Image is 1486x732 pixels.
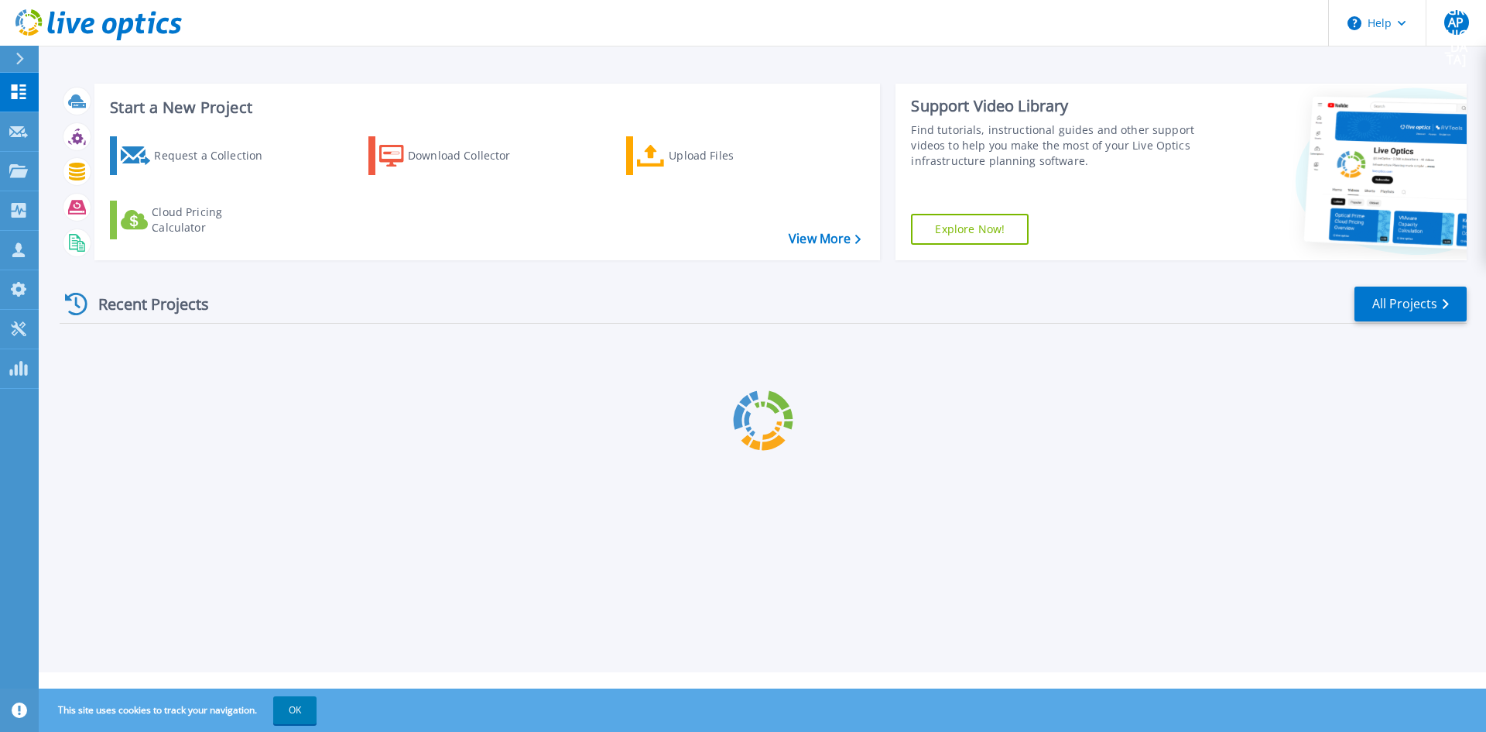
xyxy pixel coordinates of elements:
div: Support Video Library [911,96,1202,116]
button: OK [273,696,317,724]
a: All Projects [1354,287,1467,321]
span: This site uses cookies to track your navigation. [43,696,317,724]
a: Cloud Pricing Calculator [110,201,282,239]
a: Upload Files [626,136,799,175]
div: Upload Files [669,140,793,171]
div: Find tutorials, instructional guides and other support videos to help you make the most of your L... [911,122,1202,169]
a: Request a Collection [110,136,282,175]
h3: Start a New Project [110,99,861,116]
a: Explore Now! [911,214,1029,245]
div: Recent Projects [60,285,230,323]
div: Cloud Pricing Calculator [152,204,276,235]
div: Download Collector [408,140,532,171]
div: Request a Collection [154,140,278,171]
a: View More [789,232,861,246]
a: Download Collector [368,136,541,175]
